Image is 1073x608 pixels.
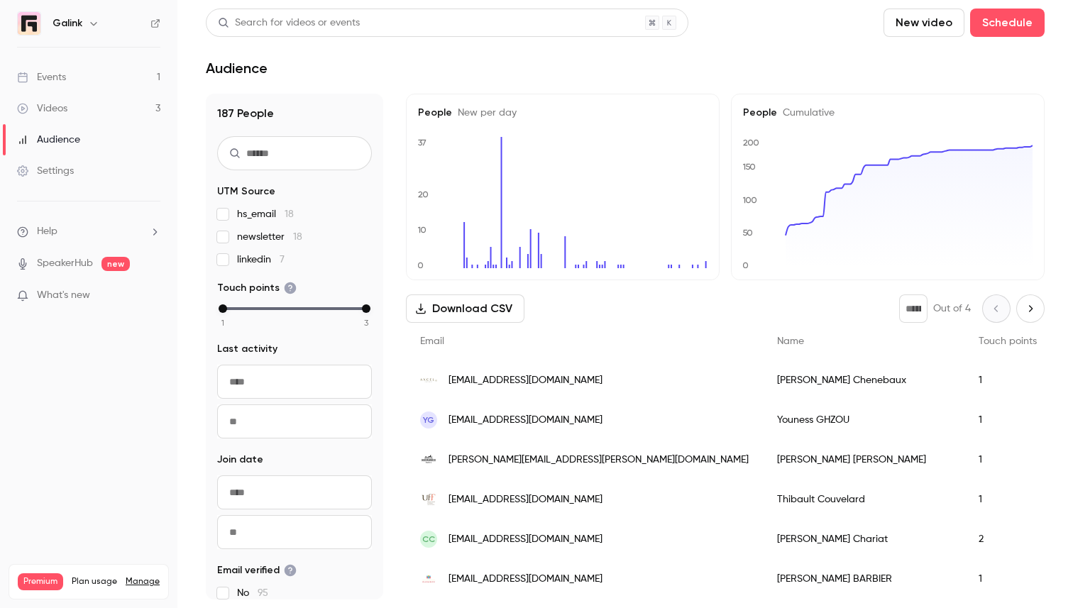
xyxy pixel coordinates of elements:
span: 18 [293,232,302,242]
div: max [362,304,370,313]
span: Name [777,336,804,346]
div: Thibault Couvelard [763,480,964,519]
h5: People [743,106,1033,120]
img: axcelpartners.co [420,372,437,389]
h1: 187 People [217,105,372,122]
h6: Galink [53,16,82,31]
div: [PERSON_NAME] Chariat [763,519,964,559]
h1: Audience [206,60,268,77]
li: help-dropdown-opener [17,224,160,239]
div: [PERSON_NAME] BARBIER [763,559,964,599]
span: 95 [258,588,268,598]
text: 150 [742,162,756,172]
button: Schedule [970,9,1045,37]
span: 18 [285,209,294,219]
span: new [101,257,130,271]
span: No [237,586,268,600]
span: 7 [280,255,285,265]
div: Videos [17,101,67,116]
text: 0 [417,260,424,270]
div: 1 [964,360,1051,400]
span: What's new [37,288,90,303]
div: Search for videos or events [218,16,360,31]
span: New per day [452,108,517,118]
img: garance.com [420,570,437,587]
text: 50 [742,228,753,238]
a: SpeakerHub [37,256,93,271]
div: [PERSON_NAME] [PERSON_NAME] [763,440,964,480]
a: Manage [126,576,160,587]
span: Email [420,336,444,346]
text: 100 [742,195,757,205]
img: uff.net [420,491,437,508]
text: 200 [743,138,759,148]
span: newsletter [237,230,302,244]
div: Events [17,70,66,84]
div: 1 [964,440,1051,480]
span: [EMAIL_ADDRESS][DOMAIN_NAME] [449,532,602,547]
span: CC [422,533,435,546]
span: Touch points [979,336,1037,346]
div: [PERSON_NAME] Chenebaux [763,360,964,400]
div: 2 [964,519,1051,559]
span: Cumulative [777,108,835,118]
button: Next page [1016,294,1045,323]
span: Premium [18,573,63,590]
span: UTM Source [217,184,275,199]
h5: People [418,106,708,120]
span: Plan usage [72,576,117,587]
span: YG [423,414,434,426]
span: [EMAIL_ADDRESS][DOMAIN_NAME] [449,413,602,428]
text: 0 [742,260,749,270]
p: Out of 4 [933,302,971,316]
span: [EMAIL_ADDRESS][DOMAIN_NAME] [449,572,602,587]
span: [PERSON_NAME][EMAIL_ADDRESS][PERSON_NAME][DOMAIN_NAME] [449,453,749,468]
span: 1 [221,316,224,329]
img: hth.hermes.com [420,451,437,468]
div: Youness GHZOU [763,400,964,440]
span: Email verified [217,563,297,577]
div: 1 [964,480,1051,519]
span: [EMAIL_ADDRESS][DOMAIN_NAME] [449,492,602,507]
span: hs_email [237,207,294,221]
span: Touch points [217,281,297,295]
input: To [217,515,372,549]
text: 10 [417,225,427,235]
div: Audience [17,133,80,147]
img: Galink [18,12,40,35]
span: 3 [364,316,368,329]
text: 20 [418,189,429,199]
span: [EMAIL_ADDRESS][DOMAIN_NAME] [449,373,602,388]
div: min [219,304,227,313]
div: Settings [17,164,74,178]
input: To [217,404,372,438]
input: From [217,475,372,509]
div: 1 [964,559,1051,599]
button: New video [884,9,964,37]
span: Last activity [217,342,277,356]
span: linkedin [237,253,285,267]
input: From [217,365,372,399]
text: 37 [418,138,427,148]
button: Download CSV [406,294,524,323]
span: Join date [217,453,263,467]
span: Help [37,224,57,239]
div: 1 [964,400,1051,440]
